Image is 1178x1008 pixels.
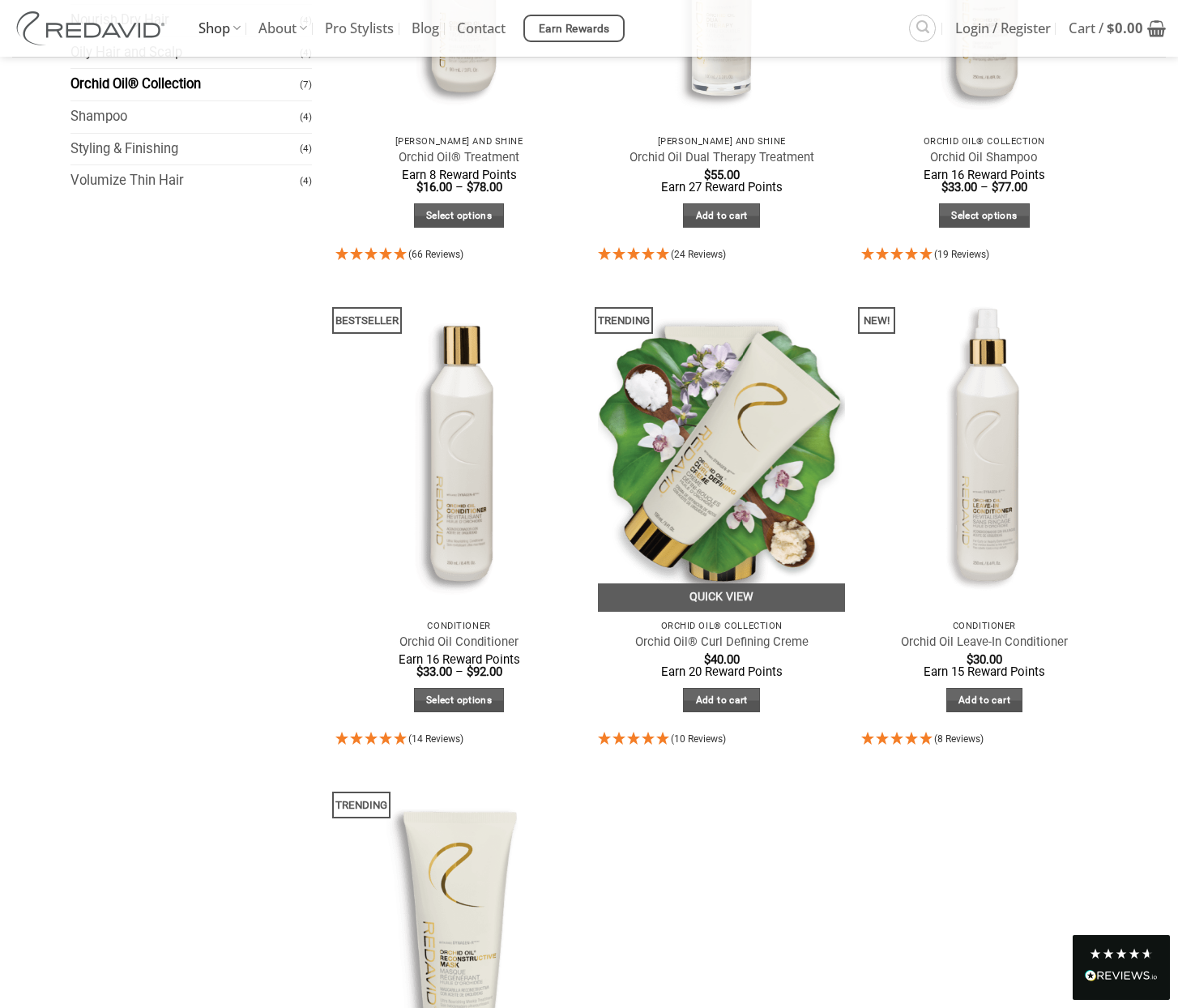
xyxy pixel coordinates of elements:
div: Read All Reviews [1073,935,1170,1000]
span: (7) [300,70,312,99]
span: Login / Register [955,8,1051,49]
a: Orchid Oil Conditioner [399,634,519,650]
div: Read All Reviews [1085,967,1158,988]
span: – [455,664,463,679]
span: $ [416,664,423,679]
span: $ [992,180,998,194]
span: (66 Reviews) [408,249,463,260]
p: [PERSON_NAME] and Shine [344,136,574,147]
a: Quick View [598,583,845,612]
a: Orchid Oil Leave-In Conditioner [901,634,1068,650]
img: REVIEWS.io [1085,970,1158,981]
span: Earn 16 Reward Points [399,652,520,667]
span: $ [416,180,423,194]
span: $ [467,180,473,194]
a: Add to cart: “Orchid Oil Dual Therapy Treatment” [683,203,760,229]
span: Earn 16 Reward Points [924,168,1045,182]
a: Add to cart: “Orchid Oil® Curl Defining Creme” [683,688,760,713]
img: REDAVID Orchid Oil Conditioner [335,283,583,612]
span: $ [704,168,711,182]
bdi: 40.00 [704,652,740,667]
span: $ [1107,19,1115,37]
img: REDAVID Salon Products | United States [12,11,174,45]
span: Earn 20 Reward Points [661,664,783,679]
bdi: 33.00 [941,180,977,194]
span: (4) [300,135,312,163]
span: (19 Reviews) [934,249,989,260]
div: 4.8 Stars [1089,947,1154,960]
bdi: 78.00 [467,180,502,194]
div: 4.95 Stars - 66 Reviews [335,245,583,267]
span: – [980,180,988,194]
a: Shampoo [70,101,300,133]
div: 5 Stars - 8 Reviews [861,729,1108,751]
a: Search [909,15,936,41]
span: $ [941,180,948,194]
a: Earn Rewards [523,15,625,42]
a: Select options for “Orchid Oil Conditioner” [414,688,505,713]
span: Cart / [1069,8,1143,49]
div: 4.95 Stars - 19 Reviews [861,245,1108,267]
a: Orchid Oil® Curl Defining Creme [635,634,809,650]
bdi: 77.00 [992,180,1027,194]
bdi: 92.00 [467,664,502,679]
span: $ [704,652,711,667]
img: REDAVID Orchid Oil Leave-In Conditioner [861,283,1108,612]
a: Orchid Oil® Treatment [399,150,519,165]
span: – [455,180,463,194]
p: Orchid Oil® Collection [869,136,1100,147]
span: (24 Reviews) [671,249,726,260]
span: (4) [300,103,312,131]
img: REDAVID Orchid Oil Curl Defining Creme [598,283,845,612]
p: Orchid Oil® Collection [606,621,837,631]
span: Earn 15 Reward Points [924,664,1045,679]
span: Earn 27 Reward Points [661,180,783,194]
a: Orchid Oil Shampoo [930,150,1038,165]
a: Select options for “Orchid Oil® Treatment” [414,203,505,229]
p: Conditioner [344,621,574,631]
a: Orchid Oil® Collection [70,69,300,100]
bdi: 33.00 [416,664,452,679]
a: Orchid Oil Dual Therapy Treatment [630,150,814,165]
span: (14 Reviews) [408,733,463,745]
span: Earn Rewards [539,20,610,38]
span: Earn 8 Reward Points [402,168,517,182]
a: Styling & Finishing [70,134,300,165]
p: [PERSON_NAME] and Shine [606,136,837,147]
a: Volumize Thin Hair [70,165,300,197]
a: Select options for “Orchid Oil Shampoo” [939,203,1030,229]
span: (10 Reviews) [671,733,726,745]
span: $ [467,664,473,679]
span: (4) [300,167,312,195]
div: 5 Stars - 10 Reviews [598,729,845,751]
span: (8 Reviews) [934,733,984,745]
div: 4.92 Stars - 24 Reviews [598,245,845,267]
p: Conditioner [869,621,1100,631]
bdi: 55.00 [704,168,740,182]
a: Add to cart: “Orchid Oil Leave-In Conditioner” [946,688,1023,713]
bdi: 0.00 [1107,19,1143,37]
bdi: 16.00 [416,180,452,194]
bdi: 30.00 [967,652,1002,667]
span: $ [967,652,973,667]
div: 4.93 Stars - 14 Reviews [335,729,583,751]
